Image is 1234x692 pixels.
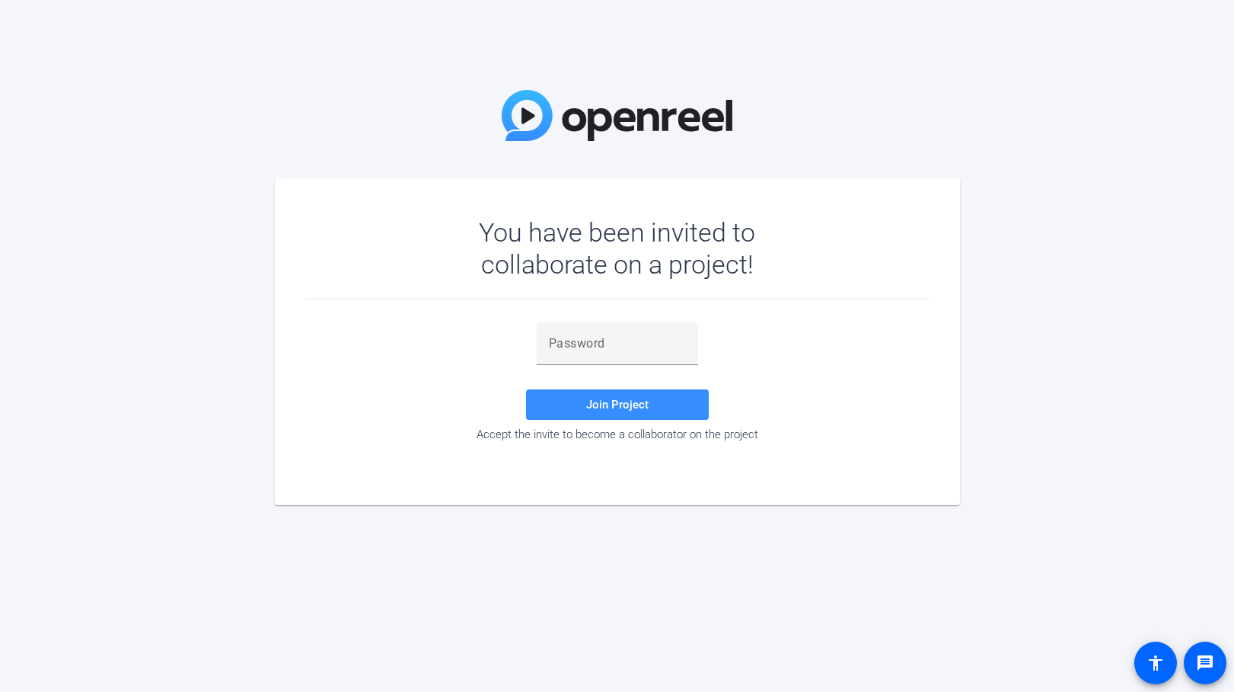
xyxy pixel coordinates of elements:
input: Password [549,335,686,353]
img: OpenReel Logo [502,90,733,141]
mat-icon: accessibility [1146,654,1165,672]
button: Join Project [526,389,709,420]
div: You have been invited to collaborate on a project! [435,216,799,280]
mat-icon: message [1196,654,1214,672]
div: Accept the invite to become a collaborator on the project [305,428,929,441]
span: Join Project [586,398,649,412]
